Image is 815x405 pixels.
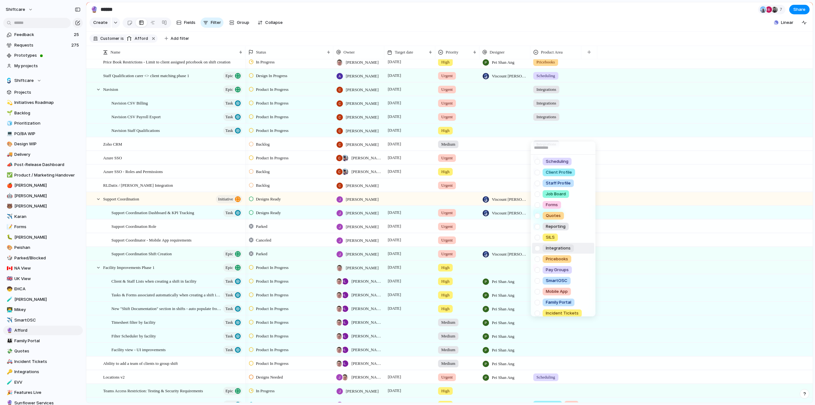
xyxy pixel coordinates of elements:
span: Client Profile [546,169,572,176]
span: SILS [546,234,555,241]
span: SmartOSC [546,278,567,284]
span: Incident Tickets [546,310,578,316]
span: Job Board [546,191,566,197]
span: Integrations [546,245,570,251]
span: Staff Profile [546,180,570,186]
span: Forms [546,202,558,208]
span: Family Portal [546,299,571,306]
span: Scheduling [546,158,568,165]
span: Mobile App [546,288,568,295]
span: Pricebooks [546,256,568,262]
span: Pay Groups [546,267,569,273]
span: Quotes [546,213,561,219]
span: Reporting [546,223,565,230]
